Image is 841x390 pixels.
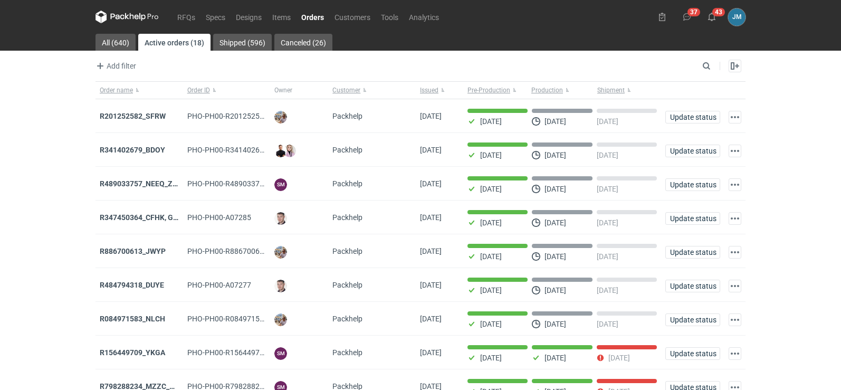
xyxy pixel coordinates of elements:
p: [DATE] [544,185,566,193]
span: Update status [670,350,715,357]
a: Customers [329,11,376,23]
button: 37 [678,8,695,25]
p: [DATE] [544,218,566,227]
p: [DATE] [480,320,502,328]
p: [DATE] [597,185,618,193]
img: Michał Palasek [274,313,287,326]
img: Michał Palasek [274,246,287,259]
button: Actions [729,178,741,191]
figcaption: SM [274,347,287,360]
button: Update status [665,145,720,157]
strong: R347450364_CFHK, GKSJ [100,213,187,222]
span: Packhelp [332,213,362,222]
p: [DATE] [544,354,566,362]
p: [DATE] [480,151,502,159]
button: Actions [729,212,741,225]
p: [DATE] [480,252,502,261]
p: [DATE] [480,286,502,294]
button: Production [529,82,595,99]
span: PHO-PH00-R201252582_SFRW [187,112,291,120]
span: PHO-PH00-A07285 [187,213,251,222]
span: PHO-PH00-R886700613_JWYP [187,247,291,255]
img: Maciej Sikora [274,212,287,225]
a: Analytics [404,11,444,23]
button: Order name [95,82,183,99]
a: Specs [200,11,231,23]
button: Update status [665,313,720,326]
a: All (640) [95,34,136,51]
span: 29/09/2025 [420,146,442,154]
span: Packhelp [332,315,362,323]
span: Add filter [94,60,136,72]
a: Shipped (596) [213,34,272,51]
button: Add filter [93,60,137,72]
span: 29/09/2025 [420,179,442,188]
span: 25/09/2025 [420,247,442,255]
span: Update status [670,181,715,188]
a: Canceled (26) [274,34,332,51]
span: 25/09/2025 [420,213,442,222]
span: Update status [670,147,715,155]
button: Customer [328,82,416,99]
button: Actions [729,313,741,326]
strong: R484794318_DUYE [100,281,164,289]
button: 43 [703,8,720,25]
a: Active orders (18) [138,34,211,51]
svg: Packhelp Pro [95,11,159,23]
span: Owner [274,86,292,94]
span: Update status [670,316,715,324]
a: R341402679_BDOY [100,146,165,154]
a: R489033757_NEEQ_ZVYP_WVPK_PHVG_SDDZ_GAYC [100,179,278,188]
span: Update status [670,215,715,222]
span: Packhelp [332,281,362,289]
button: Update status [665,111,720,123]
p: [DATE] [597,252,618,261]
button: Actions [729,280,741,292]
span: Issued [420,86,438,94]
p: [DATE] [544,151,566,159]
button: Issued [416,82,463,99]
button: Shipment [595,82,661,99]
div: Joanna Myślak [728,8,746,26]
span: Packhelp [332,247,362,255]
figcaption: JM [728,8,746,26]
p: [DATE] [544,286,566,294]
span: Update status [670,113,715,121]
button: Actions [729,246,741,259]
img: Klaudia Wiśniewska [283,145,296,157]
strong: R886700613_JWYP [100,247,166,255]
span: Packhelp [332,348,362,357]
span: Production [531,86,563,94]
a: R084971583_NLCH [100,315,165,323]
span: PHO-PH00-R156449709_YKGA [187,348,290,357]
img: Maciej Sikora [274,280,287,292]
span: PHO-PH00-R341402679_BDOY [187,146,290,154]
span: 24/09/2025 [420,281,442,289]
button: Update status [665,178,720,191]
button: Actions [729,111,741,123]
p: [DATE] [597,218,618,227]
a: Tools [376,11,404,23]
p: [DATE] [544,320,566,328]
button: Update status [665,246,720,259]
span: 23/09/2025 [420,348,442,357]
p: [DATE] [480,354,502,362]
span: 30/09/2025 [420,112,442,120]
span: Update status [670,282,715,290]
a: R156449709_YKGA [100,348,165,357]
a: R201252582_SFRW [100,112,166,120]
span: PHO-PH00-R489033757_NEEQ_ZVYP_WVPK_PHVG_SDDZ_GAYC [187,179,401,188]
a: Orders [296,11,329,23]
span: Order ID [187,86,210,94]
span: PHO-PH00-R084971583_NLCH [187,315,291,323]
span: Packhelp [332,179,362,188]
p: [DATE] [544,252,566,261]
button: Pre-Production [463,82,529,99]
span: Pre-Production [467,86,510,94]
input: Search [700,60,734,72]
a: Items [267,11,296,23]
